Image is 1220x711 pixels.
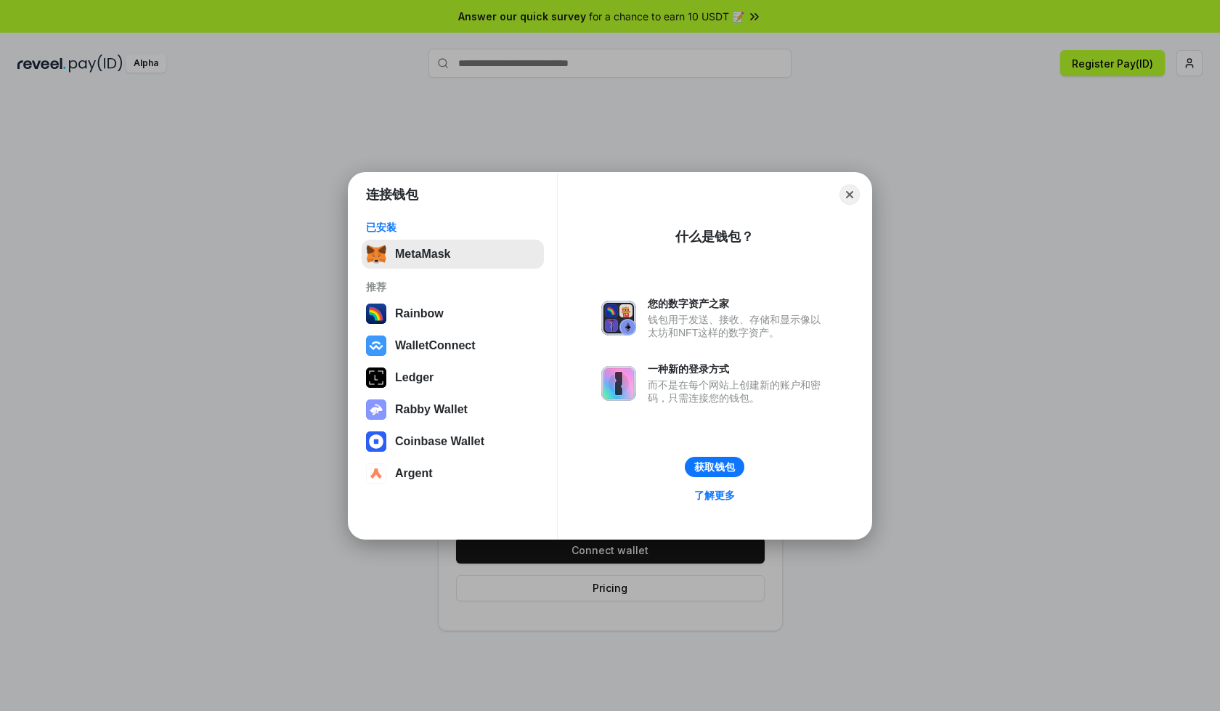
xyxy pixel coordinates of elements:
[362,331,544,360] button: WalletConnect
[601,301,636,336] img: svg+xml,%3Csvg%20xmlns%3D%22http%3A%2F%2Fwww.w3.org%2F2000%2Fsvg%22%20fill%3D%22none%22%20viewBox...
[648,362,828,375] div: 一种新的登录方式
[648,297,828,310] div: 您的数字资产之家
[395,435,484,448] div: Coinbase Wallet
[675,228,754,245] div: 什么是钱包？
[395,307,444,320] div: Rainbow
[395,248,450,261] div: MetaMask
[366,186,418,203] h1: 连接钱包
[362,427,544,456] button: Coinbase Wallet
[366,463,386,484] img: svg+xml,%3Csvg%20width%3D%2228%22%20height%3D%2228%22%20viewBox%3D%220%200%2028%2028%22%20fill%3D...
[362,395,544,424] button: Rabby Wallet
[366,431,386,452] img: svg+xml,%3Csvg%20width%3D%2228%22%20height%3D%2228%22%20viewBox%3D%220%200%2028%2028%22%20fill%3D...
[366,280,540,293] div: 推荐
[366,304,386,324] img: svg+xml,%3Csvg%20width%3D%22120%22%20height%3D%22120%22%20viewBox%3D%220%200%20120%20120%22%20fil...
[686,486,744,505] a: 了解更多
[366,399,386,420] img: svg+xml,%3Csvg%20xmlns%3D%22http%3A%2F%2Fwww.w3.org%2F2000%2Fsvg%22%20fill%3D%22none%22%20viewBox...
[395,371,434,384] div: Ledger
[366,244,386,264] img: svg+xml,%3Csvg%20fill%3D%22none%22%20height%3D%2233%22%20viewBox%3D%220%200%2035%2033%22%20width%...
[685,457,744,477] button: 获取钱包
[366,221,540,234] div: 已安装
[839,184,860,205] button: Close
[366,336,386,356] img: svg+xml,%3Csvg%20width%3D%2228%22%20height%3D%2228%22%20viewBox%3D%220%200%2028%2028%22%20fill%3D...
[395,403,468,416] div: Rabby Wallet
[648,313,828,339] div: 钱包用于发送、接收、存储和显示像以太坊和NFT这样的数字资产。
[362,363,544,392] button: Ledger
[694,489,735,502] div: 了解更多
[395,339,476,352] div: WalletConnect
[366,367,386,388] img: svg+xml,%3Csvg%20xmlns%3D%22http%3A%2F%2Fwww.w3.org%2F2000%2Fsvg%22%20width%3D%2228%22%20height%3...
[648,378,828,405] div: 而不是在每个网站上创建新的账户和密码，只需连接您的钱包。
[362,299,544,328] button: Rainbow
[694,460,735,474] div: 获取钱包
[395,467,433,480] div: Argent
[362,459,544,488] button: Argent
[362,240,544,269] button: MetaMask
[601,366,636,401] img: svg+xml,%3Csvg%20xmlns%3D%22http%3A%2F%2Fwww.w3.org%2F2000%2Fsvg%22%20fill%3D%22none%22%20viewBox...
